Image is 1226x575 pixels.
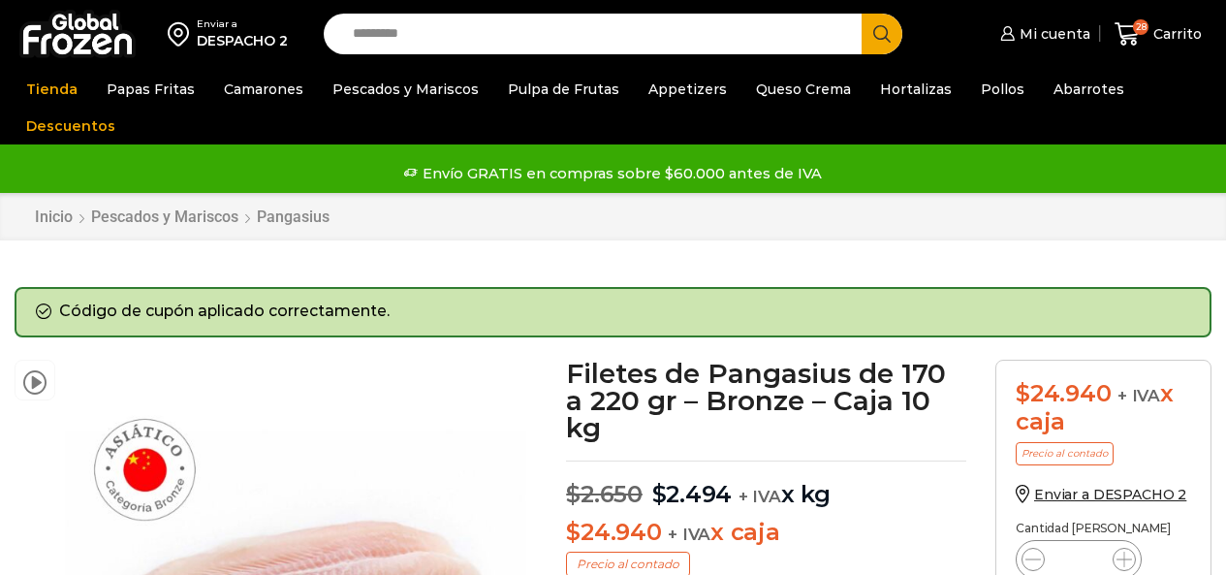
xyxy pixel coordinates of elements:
[1110,12,1207,57] a: 28 Carrito
[498,71,629,108] a: Pulpa de Frutas
[90,208,239,226] a: Pescados y Mariscos
[97,71,204,108] a: Papas Fritas
[1133,19,1148,35] span: 28
[1117,386,1160,405] span: + IVA
[16,71,87,108] a: Tienda
[214,71,313,108] a: Camarones
[1148,24,1202,44] span: Carrito
[1060,546,1097,573] input: Product quantity
[1016,379,1111,407] bdi: 24.940
[566,480,581,508] span: $
[15,287,1211,337] div: Código de cupón aplicado correctamente.
[566,518,661,546] bdi: 24.940
[668,525,710,544] span: + IVA
[1034,486,1186,503] span: Enviar a DESPACHO 2
[566,480,643,508] bdi: 2.650
[1016,380,1191,436] div: x caja
[256,208,330,226] a: Pangasius
[639,71,737,108] a: Appetizers
[566,360,966,441] h1: Filetes de Pangasius de 170 a 220 gr – Bronze – Caja 10 kg
[168,17,197,50] img: address-field-icon.svg
[566,461,966,509] p: x kg
[652,480,667,508] span: $
[16,108,125,144] a: Descuentos
[1044,71,1134,108] a: Abarrotes
[995,15,1090,53] a: Mi cuenta
[1016,379,1030,407] span: $
[746,71,861,108] a: Queso Crema
[971,71,1034,108] a: Pollos
[566,518,581,546] span: $
[566,519,966,547] p: x caja
[34,208,330,226] nav: Breadcrumb
[739,487,781,506] span: + IVA
[197,31,288,50] div: DESPACHO 2
[1015,24,1090,44] span: Mi cuenta
[1016,486,1186,503] a: Enviar a DESPACHO 2
[34,208,74,226] a: Inicio
[862,14,902,54] button: Search button
[197,17,288,31] div: Enviar a
[323,71,488,108] a: Pescados y Mariscos
[870,71,961,108] a: Hortalizas
[652,480,733,508] bdi: 2.494
[1016,442,1114,465] p: Precio al contado
[1016,522,1191,535] p: Cantidad [PERSON_NAME]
